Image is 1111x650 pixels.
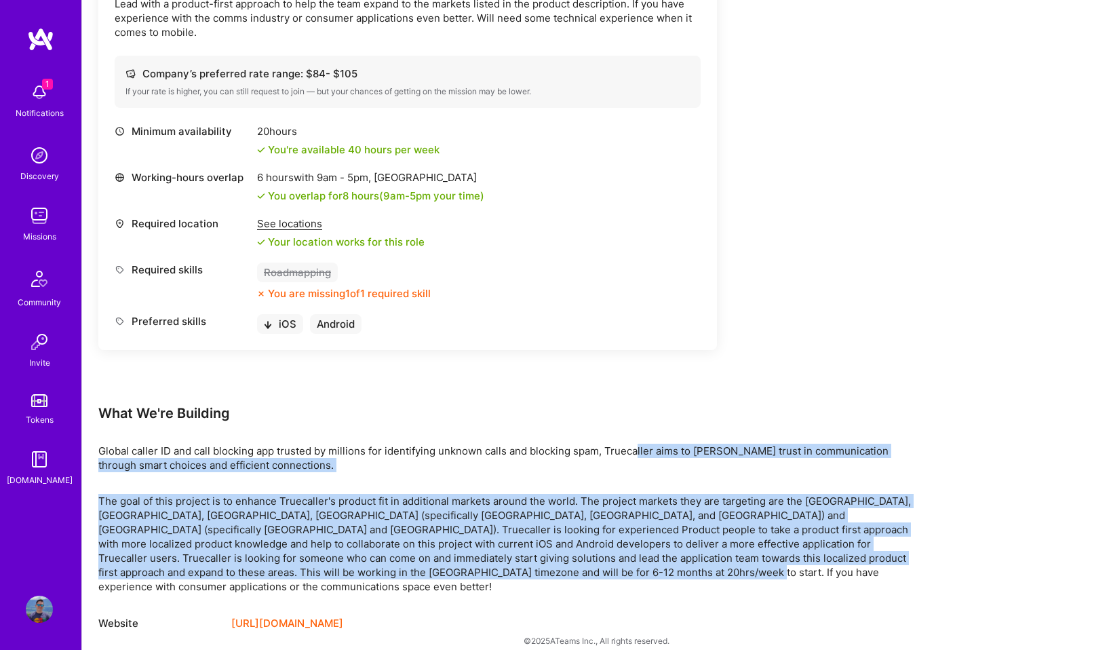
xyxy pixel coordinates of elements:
[125,69,136,79] i: icon Cash
[125,86,690,97] div: If your rate is higher, you can still request to join — but your chances of getting on the missio...
[268,286,431,301] div: You are missing 1 of 1 required skill
[257,263,338,282] div: Roadmapping
[26,328,53,356] img: Invite
[257,124,440,138] div: 20 hours
[23,229,56,244] div: Missions
[98,494,912,594] p: The goal of this project is to enhance Truecaller's product fit in additional markets around the ...
[23,263,56,295] img: Community
[310,314,362,334] div: Android
[115,314,250,328] div: Preferred skills
[26,142,53,169] img: discovery
[98,615,220,632] div: Website
[22,596,56,623] a: User Avatar
[98,404,912,422] div: What We're Building
[314,171,374,184] span: 9am - 5pm ,
[26,79,53,106] img: bell
[231,615,343,632] a: [URL][DOMAIN_NAME]
[257,235,425,249] div: Your location works for this role
[29,356,50,370] div: Invite
[257,170,484,185] div: 6 hours with [GEOGRAPHIC_DATA]
[115,216,250,231] div: Required location
[18,295,61,309] div: Community
[115,263,250,277] div: Required skills
[20,169,59,183] div: Discovery
[257,290,265,298] i: icon CloseOrange
[27,27,54,52] img: logo
[98,444,912,472] div: Global caller ID and call blocking app trusted by millions for identifying unknown calls and bloc...
[264,321,272,329] i: icon BlackArrowDown
[26,202,53,229] img: teamwork
[26,413,54,427] div: Tokens
[257,238,265,246] i: icon Check
[16,106,64,120] div: Notifications
[125,66,690,81] div: Company’s preferred rate range: $ 84 - $ 105
[115,316,125,326] i: icon Tag
[26,596,53,623] img: User Avatar
[383,189,431,202] span: 9am - 5pm
[257,216,425,231] div: See locations
[26,446,53,473] img: guide book
[115,265,125,275] i: icon Tag
[257,314,303,334] div: iOS
[257,142,440,157] div: You're available 40 hours per week
[257,146,265,154] i: icon Check
[115,170,250,185] div: Working-hours overlap
[115,218,125,229] i: icon Location
[268,189,484,203] div: You overlap for 8 hours ( your time)
[42,79,53,90] span: 1
[31,394,47,407] img: tokens
[7,473,73,487] div: [DOMAIN_NAME]
[115,124,250,138] div: Minimum availability
[115,126,125,136] i: icon Clock
[115,172,125,183] i: icon World
[257,192,265,200] i: icon Check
